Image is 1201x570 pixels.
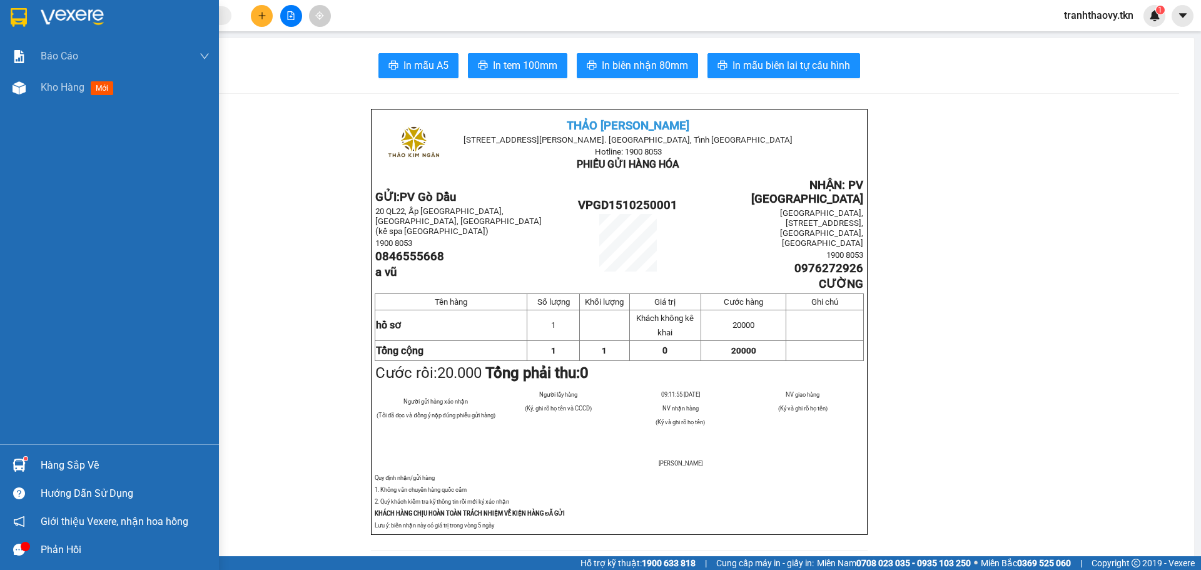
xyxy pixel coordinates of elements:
span: Lưu ý: biên nhận này có giá trị trong vòng 5 ngày [375,522,494,529]
span: 2. Quý khách kiểm tra kỹ thông tin rồi mới ký xác nhận [375,498,509,505]
button: aim [309,5,331,27]
span: file-add [286,11,295,20]
span: Người gửi hàng xác nhận [403,398,468,405]
span: Giá trị [654,297,676,307]
span: message [13,544,25,556]
span: printer [717,60,727,72]
img: logo-vxr [11,8,27,27]
span: down [200,51,210,61]
span: Kho hàng [41,81,84,93]
span: [PERSON_NAME] [659,460,702,467]
span: 1900 8053 [826,250,863,260]
sup: 1 [24,457,28,461]
span: ⚪️ [974,561,978,566]
span: 1900 8053 [375,238,412,248]
span: PV Gò Dầu [400,190,456,204]
strong: 0369 525 060 [1017,558,1071,568]
span: Quy định nhận/gửi hàng [375,474,435,481]
span: 1 [602,346,607,355]
span: In mẫu A5 [403,58,448,73]
span: (Ký và ghi rõ họ tên) [778,405,828,412]
span: 0846555668 [375,250,444,263]
li: Hotline: 1900 8153 [117,46,523,62]
span: 1 [551,320,555,330]
span: In mẫu biên lai tự cấu hình [732,58,850,73]
span: Hỗ trợ kỹ thuật: [580,556,696,570]
span: 0976272926 [794,262,863,275]
span: mới [91,81,113,95]
span: 20000 [731,346,756,355]
span: | [1080,556,1082,570]
span: printer [478,60,488,72]
strong: Tổng phải thu: [485,364,589,382]
span: PHIẾU GỬI HÀNG HÓA [577,158,679,170]
img: logo [382,113,444,175]
button: printerIn tem 100mm [468,53,567,78]
span: copyright [1132,559,1140,567]
span: Giới thiệu Vexere, nhận hoa hồng [41,514,188,529]
img: solution-icon [13,50,26,63]
span: 0 [662,345,667,355]
sup: 1 [1156,6,1165,14]
span: plus [258,11,266,20]
span: NHẬN: PV [GEOGRAPHIC_DATA] [751,178,863,206]
span: printer [587,60,597,72]
span: [STREET_ADDRESS][PERSON_NAME]. [GEOGRAPHIC_DATA], Tỉnh [GEOGRAPHIC_DATA] [464,135,793,145]
div: Hướng dẫn sử dụng [41,484,210,503]
span: Ghi chú [811,297,838,307]
span: 09:11:55 [DATE] [661,391,700,398]
span: Tên hàng [435,297,467,307]
span: 20 QL22, Ấp [GEOGRAPHIC_DATA], [GEOGRAPHIC_DATA], [GEOGRAPHIC_DATA] (kế spa [GEOGRAPHIC_DATA]) [375,206,542,236]
img: warehouse-icon [13,459,26,472]
strong: Tổng cộng [376,345,423,357]
span: [GEOGRAPHIC_DATA], [STREET_ADDRESS], [GEOGRAPHIC_DATA], [GEOGRAPHIC_DATA] [780,208,863,248]
span: question-circle [13,487,25,499]
span: | [705,556,707,570]
span: a vũ [375,265,397,279]
span: notification [13,516,25,527]
img: warehouse-icon [13,81,26,94]
span: 20.000 [437,364,482,382]
span: caret-down [1177,10,1188,21]
div: Hàng sắp về [41,456,210,475]
span: 1 [1158,6,1162,14]
span: aim [315,11,324,20]
span: NV giao hàng [786,391,819,398]
span: Miền Nam [817,556,971,570]
span: Khách không kê khai [636,313,694,337]
button: file-add [280,5,302,27]
button: printerIn mẫu biên lai tự cấu hình [707,53,860,78]
span: printer [388,60,398,72]
span: Cung cấp máy in - giấy in: [716,556,814,570]
li: [STREET_ADDRESS][PERSON_NAME]. [GEOGRAPHIC_DATA], Tỉnh [GEOGRAPHIC_DATA] [117,31,523,46]
button: plus [251,5,273,27]
button: caret-down [1172,5,1193,27]
span: 20000 [732,320,754,330]
span: Hotline: 1900 8053 [595,147,662,156]
div: Phản hồi [41,541,210,559]
strong: GỬI: [375,190,456,204]
span: In biên nhận 80mm [602,58,688,73]
button: printerIn mẫu A5 [378,53,459,78]
span: Cước rồi: [375,364,589,382]
b: GỬI : PV Gò Dầu [16,91,140,111]
span: 1. Không vân chuyển hàng quốc cấm [375,486,467,493]
span: Số lượng [537,297,570,307]
span: VPGD1510250001 [578,198,677,212]
strong: KHÁCH HÀNG CHỊU HOÀN TOÀN TRÁCH NHIỆM VỀ KIỆN HÀNG ĐÃ GỬI [375,510,565,517]
span: 1 [551,346,556,355]
strong: 0708 023 035 - 0935 103 250 [856,558,971,568]
span: In tem 100mm [493,58,557,73]
span: Khối lượng [585,297,624,307]
strong: 1900 633 818 [642,558,696,568]
span: THẢO [PERSON_NAME] [567,119,689,133]
img: icon-new-feature [1149,10,1160,21]
span: tranhthaovy.tkn [1054,8,1143,23]
span: CƯỜNG [819,277,863,291]
button: printerIn biên nhận 80mm [577,53,698,78]
span: (Ký, ghi rõ họ tên và CCCD) [525,405,592,412]
span: 0 [580,364,589,382]
span: (Ký và ghi rõ họ tên) [656,419,705,425]
span: Người lấy hàng [539,391,577,398]
img: logo.jpg [16,16,78,78]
